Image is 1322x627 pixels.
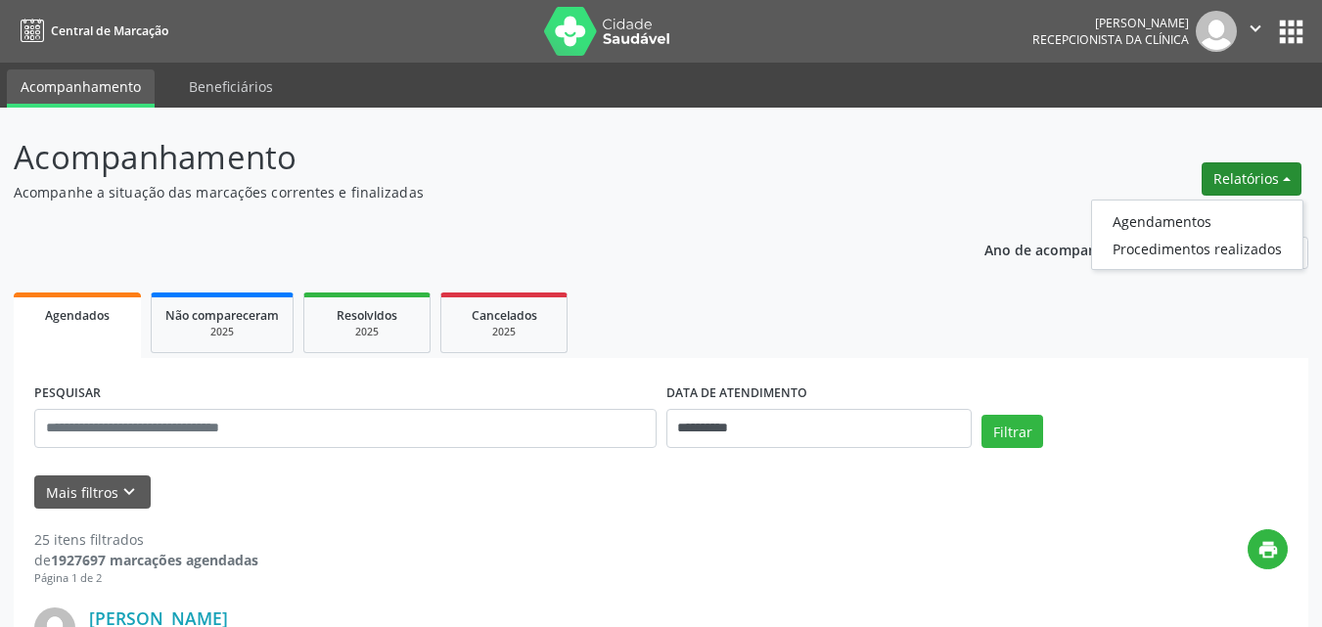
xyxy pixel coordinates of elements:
ul: Relatórios [1091,200,1303,270]
strong: 1927697 marcações agendadas [51,551,258,569]
span: Não compareceram [165,307,279,324]
button: Mais filtroskeyboard_arrow_down [34,475,151,510]
button: Relatórios [1202,162,1301,196]
button: apps [1274,15,1308,49]
button:  [1237,11,1274,52]
a: Beneficiários [175,69,287,104]
i: print [1257,539,1279,560]
img: img [1196,11,1237,52]
button: Filtrar [981,415,1043,448]
span: Cancelados [472,307,537,324]
p: Ano de acompanhamento [984,237,1158,261]
i:  [1245,18,1266,39]
div: 2025 [455,325,553,339]
button: print [1248,529,1288,569]
p: Acompanhe a situação das marcações correntes e finalizadas [14,182,920,202]
a: Agendamentos [1092,207,1302,235]
i: keyboard_arrow_down [118,481,140,503]
label: PESQUISAR [34,379,101,409]
div: 25 itens filtrados [34,529,258,550]
a: Acompanhamento [7,69,155,108]
div: 2025 [165,325,279,339]
span: Agendados [45,307,110,324]
div: Página 1 de 2 [34,570,258,587]
span: Resolvidos [337,307,397,324]
span: Recepcionista da clínica [1032,31,1189,48]
label: DATA DE ATENDIMENTO [666,379,807,409]
span: Central de Marcação [51,22,168,39]
div: [PERSON_NAME] [1032,15,1189,31]
p: Acompanhamento [14,133,920,182]
a: Central de Marcação [14,15,168,47]
a: Procedimentos realizados [1092,235,1302,262]
div: 2025 [318,325,416,339]
div: de [34,550,258,570]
